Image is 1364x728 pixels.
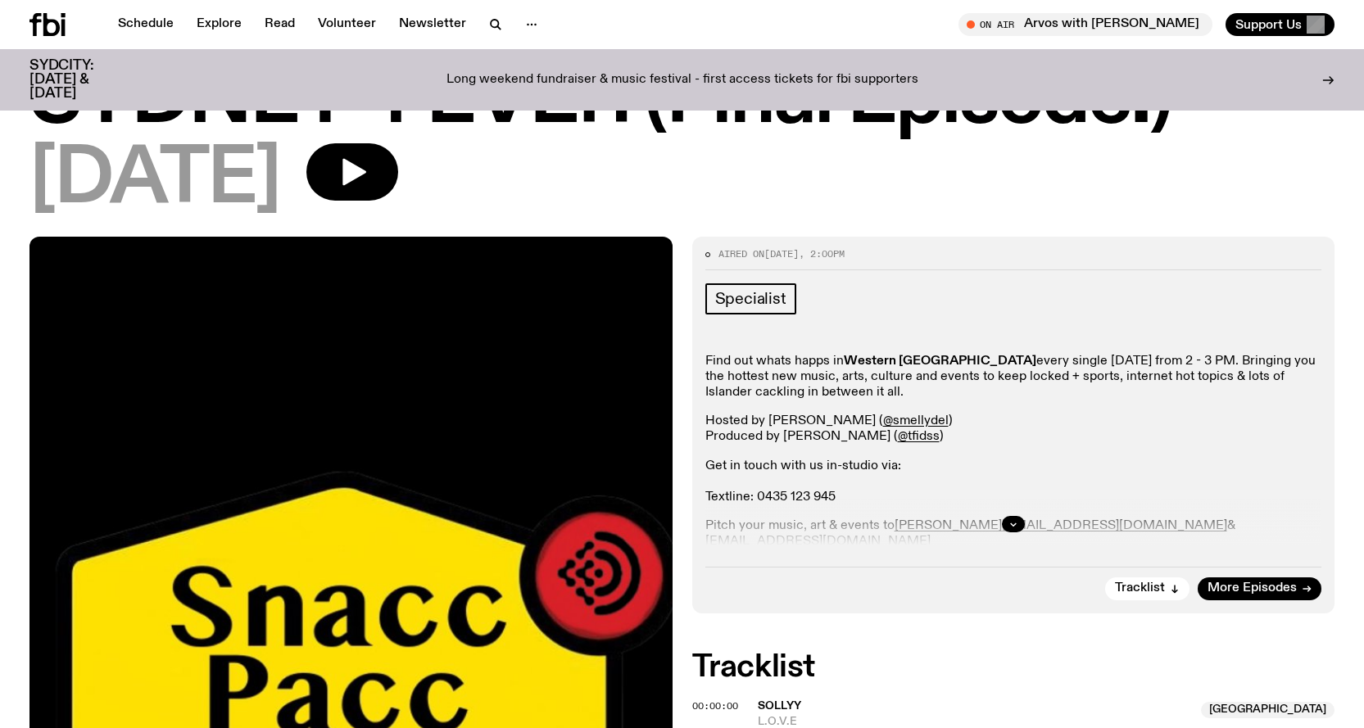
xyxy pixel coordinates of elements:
a: Specialist [705,283,796,314]
a: Explore [187,13,252,36]
button: Tracklist [1105,577,1190,600]
span: [DATE] [764,247,799,260]
p: Get in touch with us in-studio via: Textline: 0435 123 945 [705,459,1322,506]
a: Schedule [108,13,184,36]
p: Find out whats happs in every single [DATE] from 2 - 3 PM. Bringing you the hottest new music, ar... [705,354,1322,401]
span: More Episodes [1208,582,1297,595]
a: Volunteer [308,13,386,36]
h3: SYDCITY: [DATE] & [DATE] [29,59,134,101]
a: Read [255,13,305,36]
button: 00:00:00 [692,702,738,711]
span: 00:00:00 [692,699,738,712]
a: Newsletter [389,13,476,36]
span: Tracklist [1115,582,1165,595]
span: [DATE] [29,143,280,217]
h2: Tracklist [692,653,1335,682]
strong: Western [GEOGRAPHIC_DATA] [844,355,1036,368]
p: Long weekend fundraiser & music festival - first access tickets for fbi supporters [446,73,918,88]
a: @tfidss [898,430,940,443]
button: Support Us [1226,13,1335,36]
a: @smellydel [883,414,949,427]
span: SOLLYY [758,700,801,712]
span: [GEOGRAPHIC_DATA] [1201,702,1335,718]
button: On AirArvos with [PERSON_NAME] [958,13,1212,36]
span: Aired on [718,247,764,260]
span: , 2:00pm [799,247,845,260]
span: Support Us [1235,17,1302,32]
span: Specialist [715,290,786,308]
p: Hosted by [PERSON_NAME] ( ) Produced by [PERSON_NAME] ( ) [705,414,1322,445]
a: More Episodes [1198,577,1321,600]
